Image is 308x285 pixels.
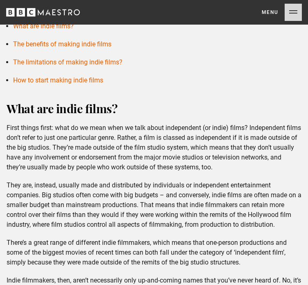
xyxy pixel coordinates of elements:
a: What are indie films? [13,22,74,30]
p: First things first: what do we mean when we talk about independent (or indie) films? Independent ... [7,123,301,172]
a: How to start making indie films [13,76,103,84]
a: The limitations of making indie films? [13,58,122,66]
p: They are, instead, usually made and distributed by individuals or independent entertainment compa... [7,180,301,230]
p: There’s a great range of different indie filmmakers, which means that one-person productions and ... [7,238,301,267]
button: Toggle navigation [262,4,302,21]
a: The benefits of making indie films [13,40,111,48]
h2: What are indie films? [7,102,301,115]
svg: BBC Maestro [6,6,80,18]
